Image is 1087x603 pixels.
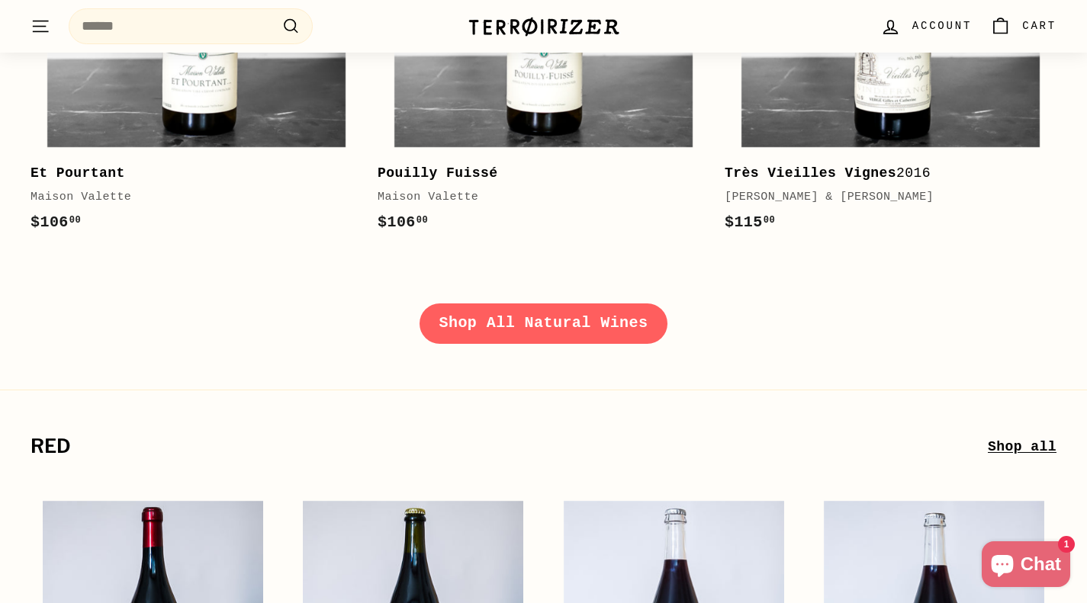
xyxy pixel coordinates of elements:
[871,4,981,49] a: Account
[378,188,694,207] div: Maison Valette
[31,213,81,231] span: $106
[420,303,668,343] a: Shop All Natural Wines
[31,165,125,181] b: Et Pourtant
[988,436,1056,458] a: Shop all
[69,215,81,226] sup: 00
[725,213,775,231] span: $115
[912,18,972,34] span: Account
[1022,18,1056,34] span: Cart
[725,165,896,181] b: Très Vieilles Vignes
[977,541,1075,591] inbox-online-store-chat: Shopify online store chat
[764,215,775,226] sup: 00
[725,188,1041,207] div: [PERSON_NAME] & [PERSON_NAME]
[31,436,988,457] h2: Red
[416,215,428,226] sup: 00
[378,165,498,181] b: Pouilly Fuissé
[981,4,1066,49] a: Cart
[725,162,1041,184] div: 2016
[31,188,347,207] div: Maison Valette
[378,213,428,231] span: $106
